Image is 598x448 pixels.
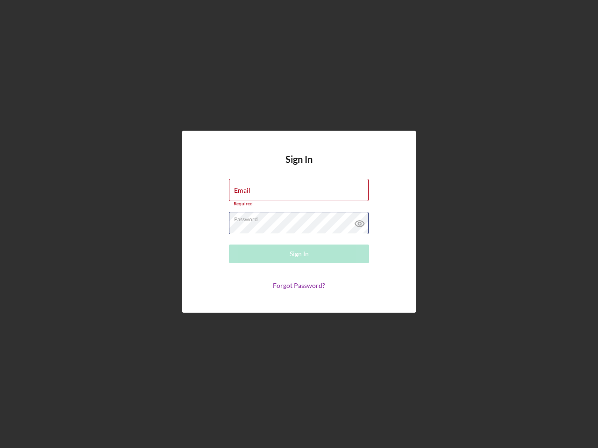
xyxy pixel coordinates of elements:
h4: Sign In [285,154,313,179]
label: Email [234,187,250,194]
div: Required [229,201,369,207]
button: Sign In [229,245,369,263]
label: Password [234,212,369,223]
a: Forgot Password? [273,281,325,289]
div: Sign In [290,245,309,263]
